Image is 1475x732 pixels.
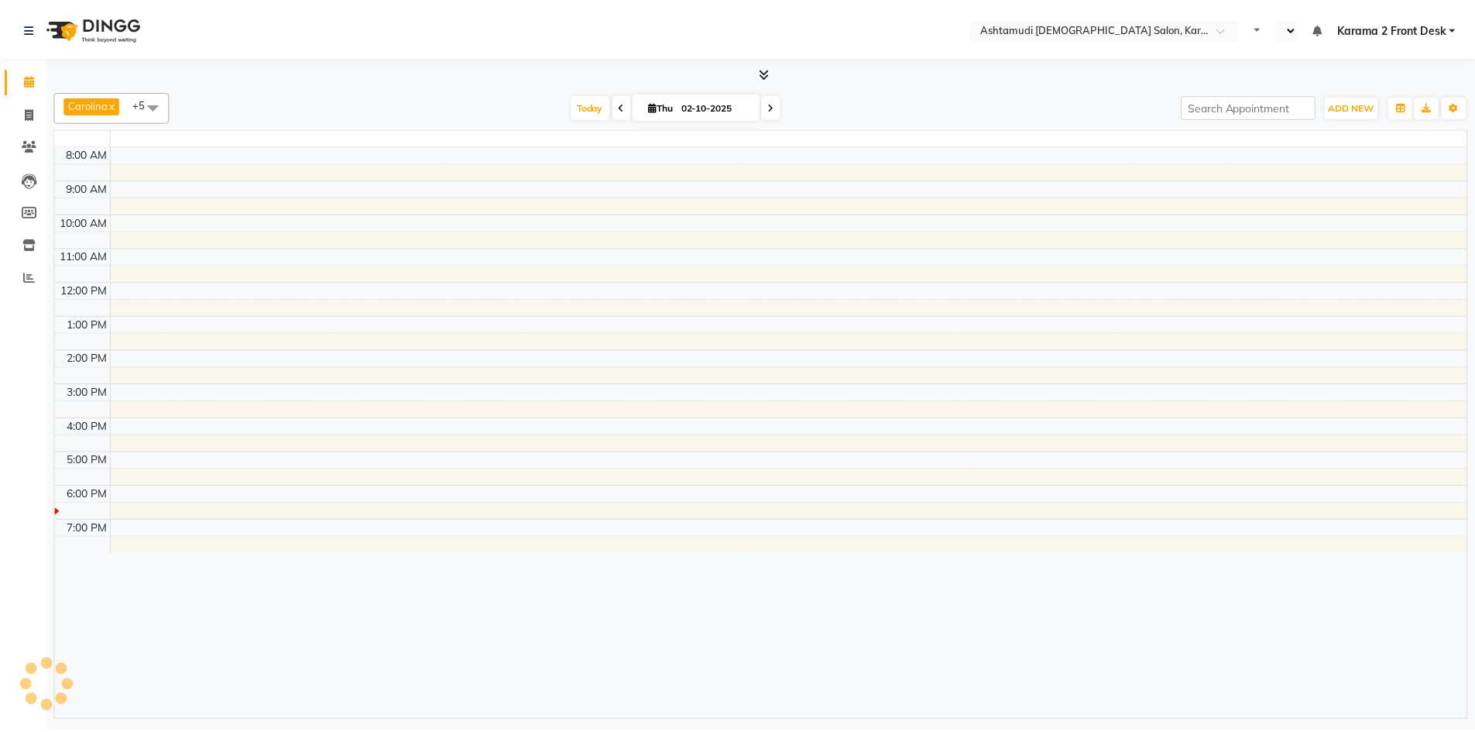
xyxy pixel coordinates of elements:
span: Today [575,94,614,118]
div: 3:00 PM [64,384,111,400]
div: 2:00 PM [64,350,111,366]
button: ADD NEW [1335,95,1388,117]
input: Search Appointment [1190,94,1326,118]
div: 5:00 PM [64,452,111,469]
a: x [108,98,115,110]
div: 8:00 AM [63,146,111,162]
div: 11:00 AM [57,248,111,264]
span: Karama 2 Front Desk [1347,20,1457,36]
span: Carolina [69,98,108,110]
span: Thu [650,100,682,112]
div: 12:00 PM [58,282,111,298]
div: 10:00 AM [57,214,111,230]
span: ADD NEW [1339,100,1384,112]
div: 6:00 PM [64,486,111,503]
div: 9:00 AM [63,180,111,196]
span: +5 [133,97,157,109]
div: 4:00 PM [64,418,111,435]
div: 7:00 PM [64,521,111,537]
img: logo [39,6,146,50]
input: 2025-10-02 [682,95,760,118]
div: 1:00 PM [64,316,111,332]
